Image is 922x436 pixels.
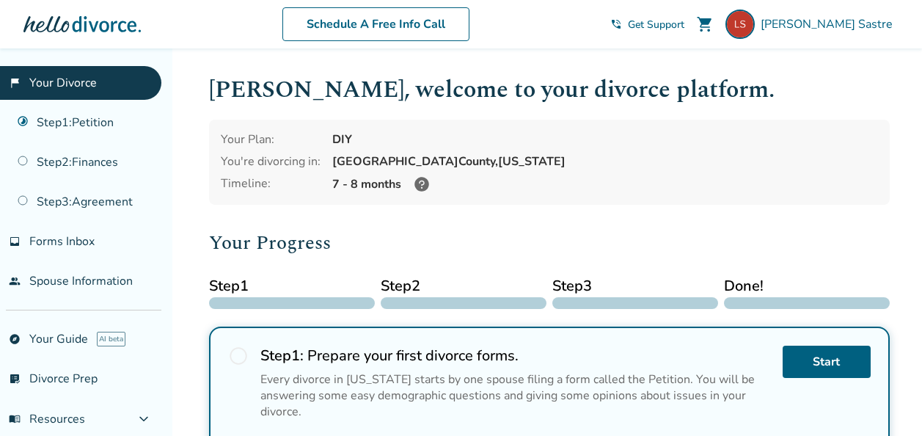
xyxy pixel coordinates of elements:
span: shopping_cart [696,15,714,33]
div: Timeline: [221,175,321,193]
span: expand_more [135,410,153,428]
div: You're divorcing in: [221,153,321,170]
div: DIY [332,131,878,148]
span: people [9,275,21,287]
iframe: Chat Widget [849,366,922,436]
a: Schedule A Free Info Call [282,7,469,41]
a: phone_in_talkGet Support [610,18,684,32]
div: [GEOGRAPHIC_DATA] County, [US_STATE] [332,153,878,170]
div: 7 - 8 months [332,175,878,193]
span: Resources [9,411,85,427]
h2: Prepare your first divorce forms. [260,346,771,366]
span: list_alt_check [9,373,21,385]
img: krystal.sastre@gmail.com [725,10,755,39]
span: phone_in_talk [610,18,622,30]
h2: Your Progress [209,228,890,258]
span: Step 1 [209,275,375,297]
span: menu_book [9,413,21,425]
span: flag_2 [9,77,21,89]
h1: [PERSON_NAME] , welcome to your divorce platform. [209,72,890,108]
div: Your Plan: [221,131,321,148]
span: inbox [9,236,21,247]
span: explore [9,333,21,345]
span: radio_button_unchecked [228,346,249,366]
span: Step 3 [552,275,718,297]
span: AI beta [97,332,125,346]
span: Step 2 [381,275,546,297]
a: Start [783,346,871,378]
span: Done! [724,275,890,297]
p: Every divorce in [US_STATE] starts by one spouse filing a form called the Petition. You will be a... [260,371,771,420]
strong: Step 1 : [260,346,304,366]
span: Forms Inbox [29,233,95,250]
span: Get Support [628,18,684,32]
span: [PERSON_NAME] Sastre [761,16,899,32]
